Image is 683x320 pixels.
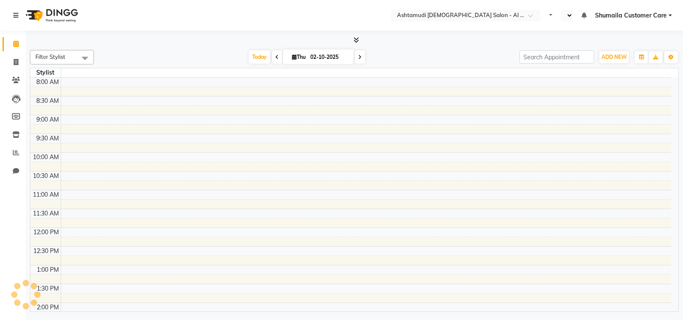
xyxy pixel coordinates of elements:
input: 2025-10-02 [308,51,350,64]
span: ADD NEW [601,54,627,60]
img: logo [22,3,80,27]
span: Today [249,50,270,64]
input: Search Appointment [520,50,594,64]
div: 11:30 AM [31,209,61,218]
div: 1:30 PM [35,284,61,293]
div: 1:00 PM [35,265,61,274]
div: 8:00 AM [35,78,61,87]
div: 10:30 AM [31,172,61,180]
span: Filter Stylist [35,53,65,60]
span: Shumaila Customer Care [595,11,667,20]
button: ADD NEW [599,51,629,63]
div: 12:30 PM [32,247,61,256]
div: 9:00 AM [35,115,61,124]
div: 2:00 PM [35,303,61,312]
div: 12:00 PM [32,228,61,237]
div: 9:30 AM [35,134,61,143]
div: 10:00 AM [31,153,61,162]
div: 11:00 AM [31,190,61,199]
div: 8:30 AM [35,96,61,105]
span: Thu [290,54,308,60]
div: Stylist [30,68,61,77]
